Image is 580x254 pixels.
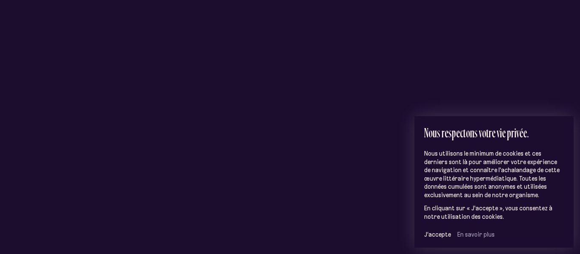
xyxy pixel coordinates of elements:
[424,204,564,221] p: En cliquant sur « J'accepte », vous consentez à notre utilisation des cookies.
[424,126,564,140] h2: Nous respectons votre vie privée.
[424,150,564,199] p: Nous utilisons le minimum de cookies et ces derniers sont là pour améliorer votre expérience de n...
[457,231,495,238] a: En savoir plus
[424,231,451,238] button: J’accepte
